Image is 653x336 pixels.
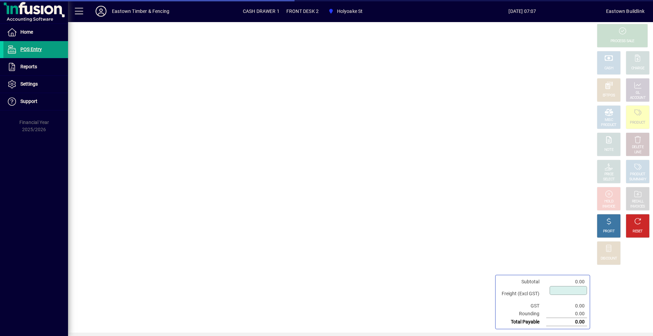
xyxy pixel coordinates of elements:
[286,6,319,17] span: FRONT DESK 2
[20,99,37,104] span: Support
[498,286,546,302] td: Freight (Excl GST)
[604,172,614,177] div: PRICE
[634,150,641,155] div: LINE
[3,76,68,93] a: Settings
[606,6,644,17] div: Eastown Buildlink
[20,64,37,69] span: Reports
[3,24,68,41] a: Home
[498,318,546,326] td: Total Payable
[603,93,615,98] div: EFTPOS
[546,302,587,310] td: 0.00
[604,199,613,204] div: HOLD
[605,118,613,123] div: MISC
[632,145,643,150] div: DELETE
[633,229,643,234] div: RESET
[610,39,634,44] div: PROCESS SALE
[90,5,112,17] button: Profile
[337,6,363,17] span: Holyoake St
[3,58,68,75] a: Reports
[498,302,546,310] td: GST
[630,172,645,177] div: PRODUCT
[630,204,645,209] div: INVOICES
[20,29,33,35] span: Home
[604,147,613,153] div: NOTE
[630,120,645,125] div: PRODUCT
[243,6,280,17] span: CASH DRAWER 1
[604,66,613,71] div: CASH
[603,177,615,182] div: SELECT
[546,310,587,318] td: 0.00
[112,6,169,17] div: Eastown Timber & Fencing
[636,90,640,95] div: GL
[601,123,616,128] div: PRODUCT
[546,278,587,286] td: 0.00
[3,93,68,110] a: Support
[546,318,587,326] td: 0.00
[498,278,546,286] td: Subtotal
[601,256,617,261] div: DISCOUNT
[629,177,646,182] div: SUMMARY
[632,199,644,204] div: RECALL
[603,229,615,234] div: PROFIT
[631,66,644,71] div: CHARGE
[325,5,365,17] span: Holyoake St
[602,204,615,209] div: INVOICE
[439,6,606,17] span: [DATE] 07:07
[20,81,38,87] span: Settings
[498,310,546,318] td: Rounding
[630,95,646,101] div: ACCOUNT
[20,47,42,52] span: POS Entry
